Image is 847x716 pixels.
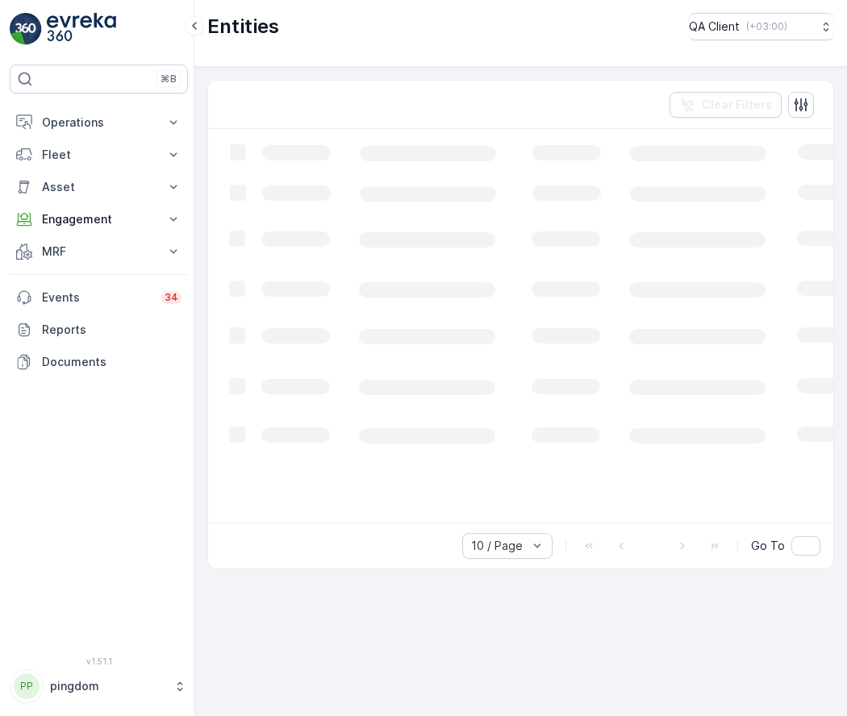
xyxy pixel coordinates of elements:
[42,322,181,338] p: Reports
[42,211,156,227] p: Engagement
[10,171,188,203] button: Asset
[42,354,181,370] p: Documents
[10,203,188,235] button: Engagement
[10,106,188,139] button: Operations
[10,314,188,346] a: Reports
[702,97,772,113] p: Clear Filters
[47,13,116,45] img: logo_light-DOdMpM7g.png
[689,19,740,35] p: QA Client
[161,73,177,85] p: ⌘B
[42,179,156,195] p: Asset
[42,244,156,260] p: MRF
[670,92,782,118] button: Clear Filters
[10,656,188,666] span: v 1.51.1
[746,20,787,33] p: ( +03:00 )
[50,678,165,694] p: pingdom
[42,114,156,131] p: Operations
[165,291,178,304] p: 34
[10,139,188,171] button: Fleet
[10,13,42,45] img: logo
[207,14,279,40] p: Entities
[10,669,188,703] button: PPpingdom
[10,235,188,268] button: MRF
[10,346,188,378] a: Documents
[42,289,152,306] p: Events
[689,13,834,40] button: QA Client(+03:00)
[10,281,188,314] a: Events34
[751,538,785,554] span: Go To
[14,673,40,699] div: PP
[42,147,156,163] p: Fleet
